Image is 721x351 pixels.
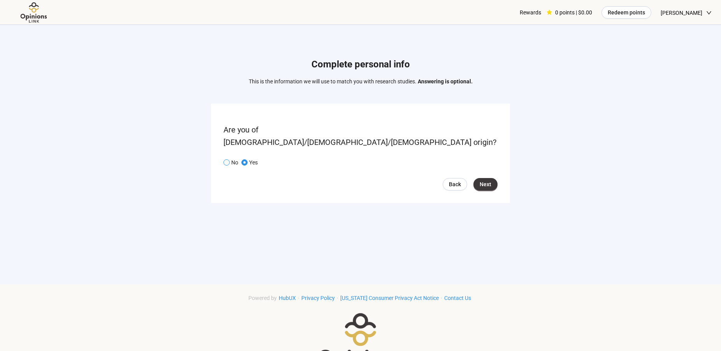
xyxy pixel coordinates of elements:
span: [PERSON_NAME] [661,0,702,25]
span: Powered by [248,295,277,301]
strong: Answering is optional. [418,78,473,85]
span: Redeem points [608,8,645,17]
p: No [231,158,238,167]
a: Contact Us [442,295,473,301]
h1: Complete personal info [249,57,473,72]
span: Next [480,180,491,189]
button: Redeem points [601,6,651,19]
p: Yes [249,158,258,167]
a: [US_STATE] Consumer Privacy Act Notice [338,295,441,301]
span: down [706,10,712,16]
a: Back [443,178,467,190]
a: Privacy Policy [299,295,337,301]
div: · · · [248,294,473,302]
span: Back [449,180,461,189]
span: star [547,10,552,15]
p: Are you of [DEMOGRAPHIC_DATA]/[DEMOGRAPHIC_DATA]/[DEMOGRAPHIC_DATA] origin? [223,124,498,148]
a: HubUX [277,295,298,301]
p: This is the information we will use to match you with research studies. [249,77,473,86]
button: Next [473,178,498,190]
